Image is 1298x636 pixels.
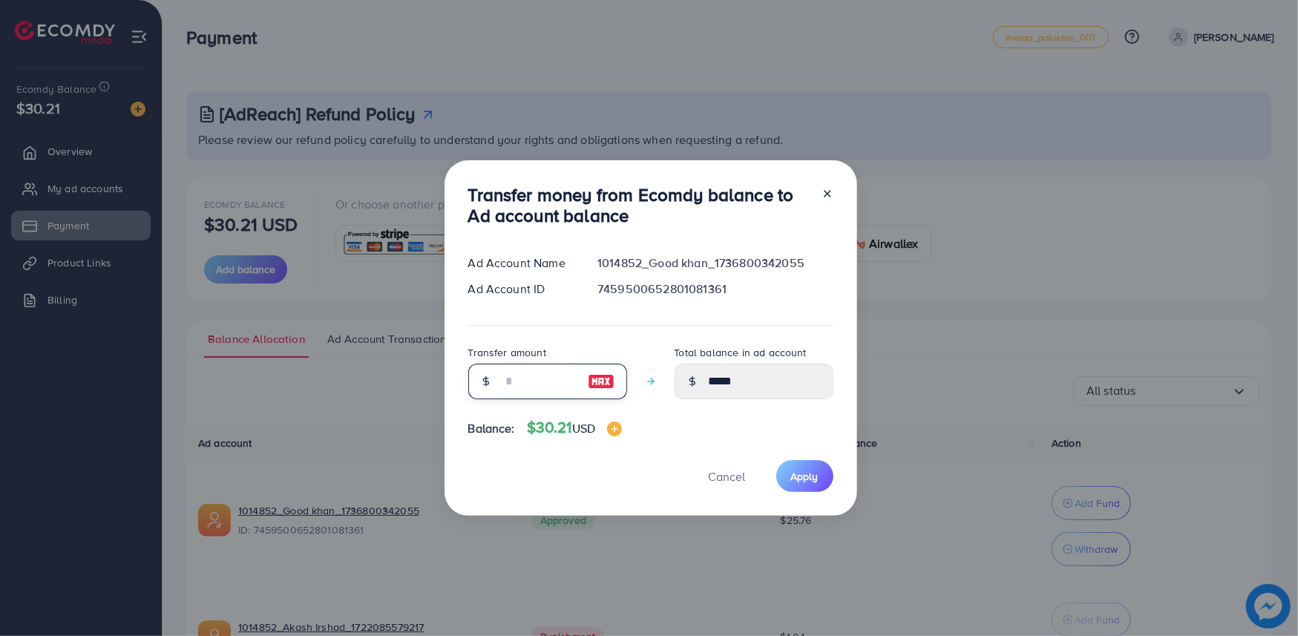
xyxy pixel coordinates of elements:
img: image [588,373,614,390]
div: Ad Account ID [456,281,586,298]
div: Ad Account Name [456,255,586,272]
span: Apply [791,469,819,484]
div: 1014852_Good khan_1736800342055 [586,255,845,272]
button: Cancel [690,460,764,492]
h3: Transfer money from Ecomdy balance to Ad account balance [468,184,810,227]
label: Transfer amount [468,345,546,360]
span: Balance: [468,420,515,437]
div: 7459500652801081361 [586,281,845,298]
span: USD [572,420,595,436]
span: Cancel [709,468,746,485]
h4: $30.21 [527,419,622,437]
button: Apply [776,460,833,492]
label: Total balance in ad account [675,345,807,360]
img: image [607,422,622,436]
